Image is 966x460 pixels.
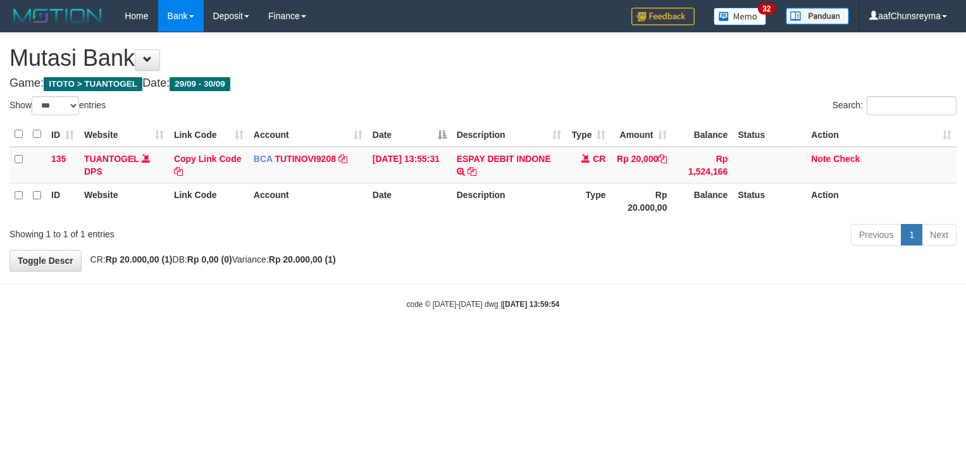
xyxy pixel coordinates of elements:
th: Description [452,183,567,219]
a: Toggle Descr [9,250,82,271]
div: Showing 1 to 1 of 1 entries [9,223,393,240]
th: Status [733,183,806,219]
th: Balance [672,122,733,147]
h4: Game: Date: [9,77,957,90]
th: Website: activate to sort column ascending [79,122,169,147]
img: Feedback.jpg [631,8,695,25]
a: ESPAY DEBIT INDONE [457,154,551,164]
th: Rp 20.000,00 [610,183,672,219]
th: Balance [672,183,733,219]
h1: Mutasi Bank [9,46,957,71]
input: Search: [867,96,957,115]
label: Show entries [9,96,106,115]
th: Type [566,183,610,219]
span: 29/09 - 30/09 [170,77,230,91]
a: Next [922,224,957,246]
a: Previous [851,224,901,246]
a: Copy Rp 20,000 to clipboard [658,154,667,164]
label: Search: [833,96,957,115]
span: CR: DB: Variance: [84,254,336,264]
th: Date [368,183,452,219]
th: Website [79,183,169,219]
span: 135 [51,154,66,164]
td: [DATE] 13:55:31 [368,147,452,183]
th: Amount: activate to sort column ascending [610,122,672,147]
a: Copy TUTINOVI9208 to clipboard [338,154,347,164]
strong: Rp 20.000,00 (1) [269,254,336,264]
th: Account [249,183,368,219]
th: Status [733,122,806,147]
a: Note [811,154,831,164]
strong: Rp 20.000,00 (1) [106,254,173,264]
a: 1 [901,224,922,246]
span: BCA [254,154,273,164]
th: ID: activate to sort column ascending [46,122,79,147]
th: Description: activate to sort column ascending [452,122,567,147]
th: Link Code: activate to sort column ascending [169,122,249,147]
small: code © [DATE]-[DATE] dwg | [407,300,560,309]
span: 32 [758,3,775,15]
th: Type: activate to sort column ascending [566,122,610,147]
a: Check [833,154,860,164]
strong: Rp 0,00 (0) [187,254,232,264]
a: Copy ESPAY DEBIT INDONE to clipboard [468,166,476,177]
th: Account: activate to sort column ascending [249,122,368,147]
td: Rp 1,524,166 [672,147,733,183]
strong: [DATE] 13:59:54 [502,300,559,309]
th: Action: activate to sort column ascending [806,122,957,147]
th: Link Code [169,183,249,219]
span: ITOTO > TUANTOGEL [44,77,142,91]
img: MOTION_logo.png [9,6,106,25]
th: Date: activate to sort column descending [368,122,452,147]
img: Button%20Memo.svg [714,8,767,25]
th: Action [806,183,957,219]
th: ID [46,183,79,219]
span: CR [593,154,605,164]
a: TUTINOVI9208 [275,154,335,164]
a: Copy Link Code [174,154,242,177]
a: TUANTOGEL [84,154,139,164]
td: DPS [79,147,169,183]
img: panduan.png [786,8,849,25]
select: Showentries [32,96,79,115]
td: Rp 20,000 [610,147,672,183]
